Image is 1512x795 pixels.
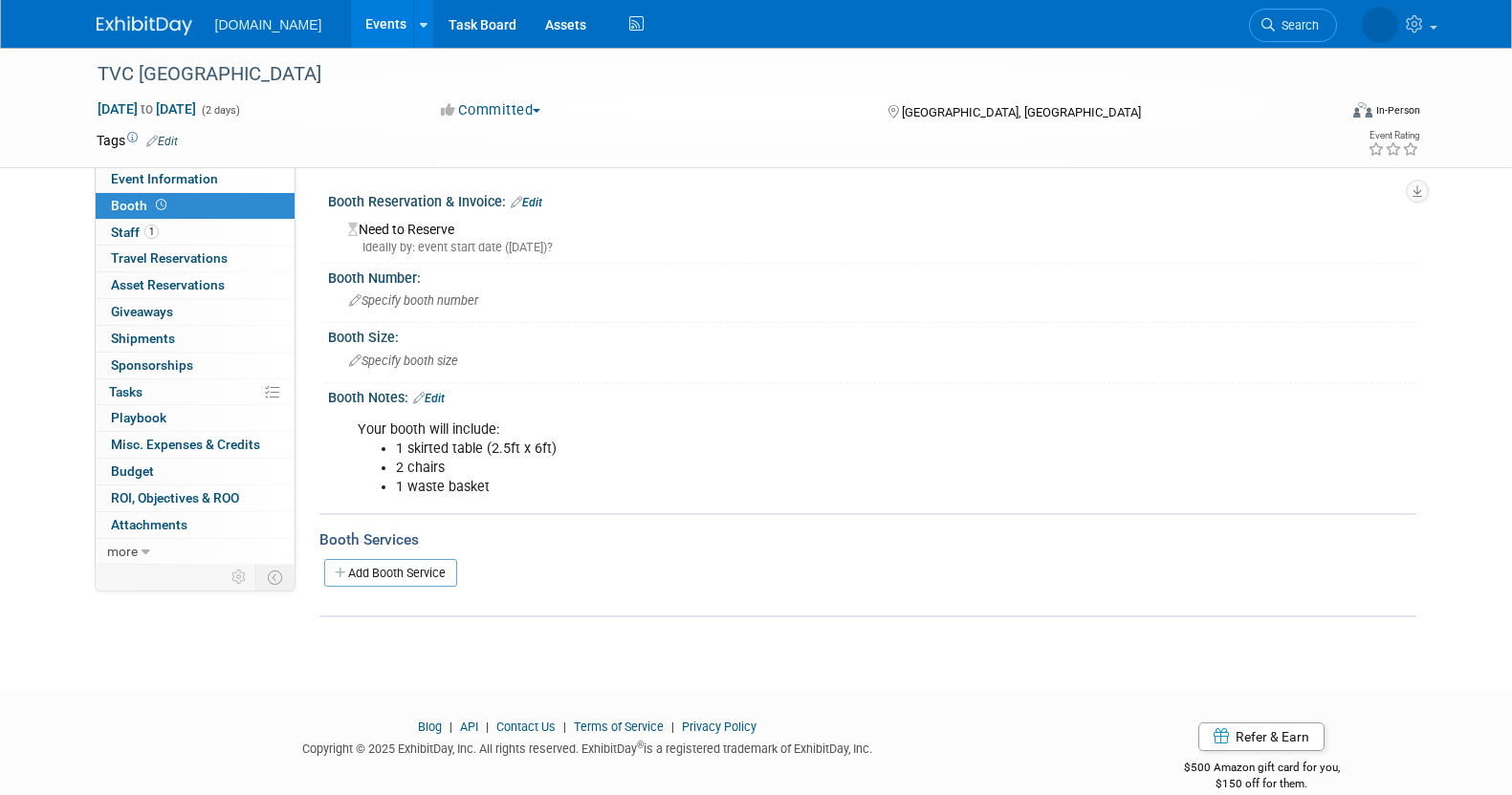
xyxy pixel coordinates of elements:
[96,299,295,325] a: Giveaways
[396,459,1194,478] li: 2 chairs
[96,459,295,484] a: Budget
[96,485,295,511] a: ROI, Objectives & ROO
[96,379,295,405] a: Tasks
[445,720,457,734] span: |
[111,250,228,266] span: Travel Reservations
[152,198,170,212] span: Booth not reserved yet
[1362,7,1398,43] img: Iuliia Bulow
[511,196,542,209] a: Edit
[111,304,173,319] span: Giveaways
[559,720,571,734] span: |
[215,17,322,32] span: [DOMAIN_NAME]
[96,193,295,219] a: Booth
[96,539,295,565] a: more
[324,559,457,587] a: Add Booth Service
[1249,9,1337,42] a: Search
[1198,722,1325,751] a: Refer & Earn
[96,512,295,538] a: Attachments
[348,239,1402,256] div: Ideally by: event start date ([DATE])?
[328,264,1416,288] div: Booth Number:
[413,392,445,405] a: Edit
[574,720,664,734] a: Terms of Service
[434,100,548,120] button: Committed
[1368,131,1419,140] div: Event Rating
[344,411,1206,506] div: Your booth will include:
[96,166,295,192] a: Event Information
[396,478,1194,497] li: 1 waste basket
[111,277,225,292] span: Asset Reservations
[111,437,260,452] span: Misc. Expenses & Credits
[667,720,679,734] span: |
[349,293,478,308] span: Specify booth number
[111,490,239,505] span: ROI, Objectives & ROO
[111,225,159,240] span: Staff
[96,326,295,352] a: Shipments
[328,323,1416,347] div: Booth Size:
[319,529,1416,550] div: Booth Services
[111,331,175,346] span: Shipments
[223,565,256,590] td: Personalize Event Tab Strip
[328,187,1416,212] div: Booth Reservation & Invoice:
[97,736,1080,758] div: Copyright © 2025 ExhibitDay, Inc. All rights reserved. ExhibitDay is a registered trademark of Ex...
[91,57,1308,92] div: TVC [GEOGRAPHIC_DATA]
[396,440,1194,459] li: 1 skirted table (2.5ft x 6ft)
[1275,18,1319,32] span: Search
[97,131,178,150] td: Tags
[96,246,295,271] a: Travel Reservations
[1107,747,1416,791] div: $500 Amazon gift card for you,
[1224,99,1421,128] div: Event Format
[111,357,193,373] span: Sponsorships
[144,225,159,239] span: 1
[418,720,442,734] a: Blog
[146,135,178,148] a: Edit
[349,354,458,368] span: Specify booth size
[111,410,166,425] span: Playbook
[107,544,138,559] span: more
[342,215,1402,256] div: Need to Reserve
[1353,102,1372,118] img: Format-Inperson.png
[96,405,295,431] a: Playbook
[97,100,197,118] span: [DATE] [DATE]
[138,101,156,117] span: to
[96,432,295,458] a: Misc. Expenses & Credits
[109,384,142,399] span: Tasks
[682,720,756,734] a: Privacy Policy
[111,171,218,186] span: Event Information
[97,16,192,35] img: ExhibitDay
[496,720,556,734] a: Contact Us
[460,720,478,734] a: API
[200,104,240,117] span: (2 days)
[328,383,1416,408] div: Booth Notes:
[96,272,295,298] a: Asset Reservations
[111,463,154,479] span: Budget
[96,353,295,378] a: Sponsorships
[902,105,1141,119] span: [GEOGRAPHIC_DATA], [GEOGRAPHIC_DATA]
[1375,103,1420,118] div: In-Person
[637,740,644,750] sup: ®
[255,565,295,590] td: Toggle Event Tabs
[1107,776,1416,792] div: $150 off for them.
[96,220,295,246] a: Staff1
[111,517,187,532] span: Attachments
[481,720,493,734] span: |
[111,198,170,213] span: Booth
